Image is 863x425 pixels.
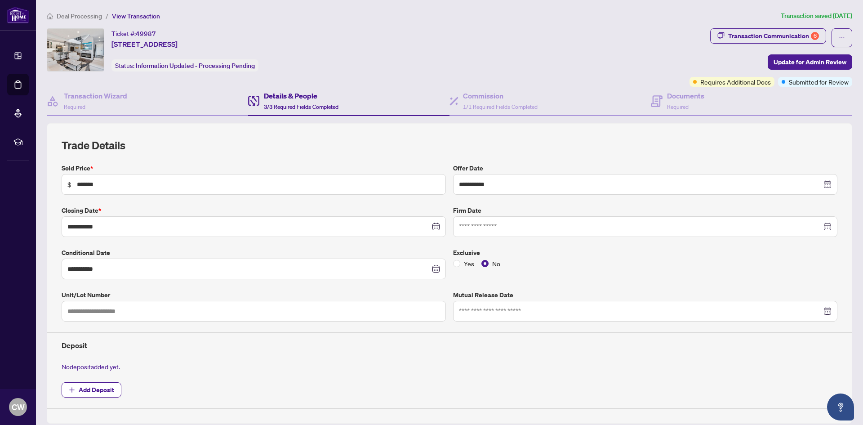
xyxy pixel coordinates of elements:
[700,77,771,87] span: Requires Additional Docs
[453,163,837,173] label: Offer Date
[710,28,826,44] button: Transaction Communication6
[781,11,852,21] article: Transaction saved [DATE]
[57,12,102,20] span: Deal Processing
[264,103,338,110] span: 3/3 Required Fields Completed
[136,30,156,38] span: 49987
[106,11,108,21] li: /
[62,382,121,398] button: Add Deposit
[463,103,538,110] span: 1/1 Required Fields Completed
[62,248,446,258] label: Conditional Date
[789,77,849,87] span: Submitted for Review
[453,206,837,215] label: Firm Date
[111,59,258,72] div: Status:
[47,13,53,19] span: home
[839,35,845,41] span: ellipsis
[453,248,837,258] label: Exclusive
[79,383,114,397] span: Add Deposit
[62,340,837,351] h4: Deposit
[728,29,819,43] div: Transaction Communication
[69,387,75,393] span: plus
[62,163,446,173] label: Sold Price
[47,29,104,71] img: IMG-X12275480_1.jpg
[667,90,704,101] h4: Documents
[774,55,846,69] span: Update for Admin Review
[827,394,854,421] button: Open asap
[460,259,478,268] span: Yes
[64,103,85,110] span: Required
[136,62,255,70] span: Information Updated - Processing Pending
[264,90,338,101] h4: Details & People
[67,179,71,189] span: $
[62,206,446,215] label: Closing Date
[112,12,160,20] span: View Transaction
[62,290,446,300] label: Unit/Lot Number
[64,90,127,101] h4: Transaction Wizard
[12,401,25,413] span: CW
[463,90,538,101] h4: Commission
[62,362,120,371] span: No deposit added yet.
[768,54,852,70] button: Update for Admin Review
[489,259,504,268] span: No
[7,7,29,23] img: logo
[62,138,837,152] h2: Trade Details
[811,32,819,40] div: 6
[111,39,178,49] span: [STREET_ADDRESS]
[111,28,156,39] div: Ticket #:
[453,290,837,300] label: Mutual Release Date
[667,103,689,110] span: Required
